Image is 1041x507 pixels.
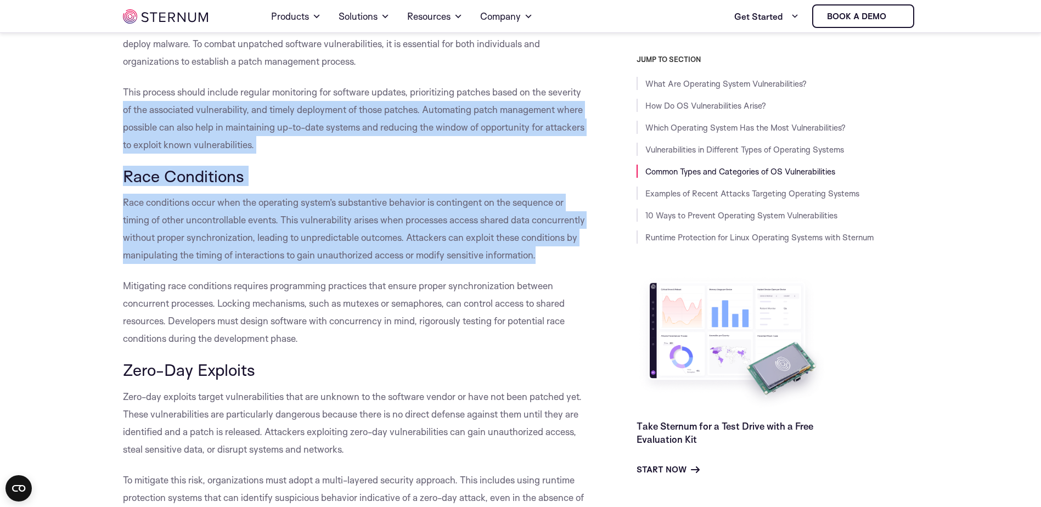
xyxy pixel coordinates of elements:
a: 10 Ways to Prevent Operating System Vulnerabilities [645,210,837,221]
a: Resources [407,1,463,32]
a: Runtime Protection for Linux Operating Systems with Sternum [645,232,874,243]
a: Get Started [734,5,799,27]
a: Solutions [339,1,390,32]
img: sternum iot [891,12,899,21]
img: sternum iot [123,9,208,24]
a: Examples of Recent Attacks Targeting Operating Systems [645,188,859,199]
a: Take Sternum for a Test Drive with a Free Evaluation Kit [637,420,813,445]
span: Race Conditions [123,166,244,186]
a: Vulnerabilities in Different Types of Operating Systems [645,144,844,155]
span: This process should include regular monitoring for software updates, prioritizing patches based o... [123,86,584,150]
a: Book a demo [812,4,914,28]
span: Without timely updates, attackers can exploit known vulnerabilities to gain unauthorized access, ... [123,20,579,67]
span: Race conditions occur when the operating system’s substantive behavior is contingent on the seque... [123,196,585,261]
img: Take Sternum for a Test Drive with a Free Evaluation Kit [637,274,829,411]
span: Zero-day exploits target vulnerabilities that are unknown to the software vendor or have not been... [123,391,582,455]
a: What Are Operating System Vulnerabilities? [645,78,807,89]
a: Start Now [637,463,700,476]
a: Products [271,1,321,32]
h3: JUMP TO SECTION [637,55,919,64]
a: How Do OS Vulnerabilities Arise? [645,100,766,111]
span: Mitigating race conditions requires programming practices that ensure proper synchronization betw... [123,280,565,344]
span: Zero-Day Exploits [123,359,255,380]
a: Company [480,1,533,32]
button: Open CMP widget [5,475,32,502]
a: Which Operating System Has the Most Vulnerabilities? [645,122,846,133]
a: Common Types and Categories of OS Vulnerabilities [645,166,835,177]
